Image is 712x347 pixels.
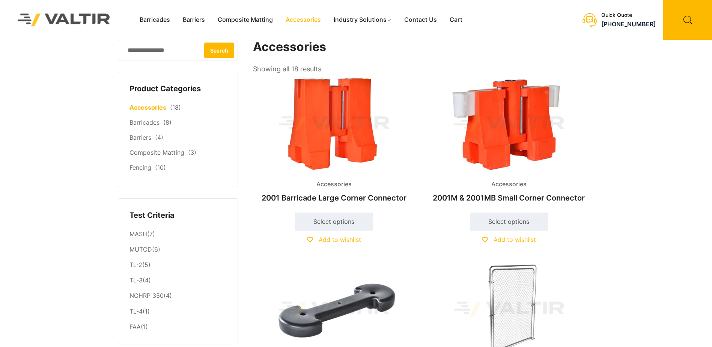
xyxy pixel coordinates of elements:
[129,210,226,221] h4: Test Criteria
[601,12,656,18] div: Quick Quote
[155,164,166,171] span: (10)
[129,149,184,156] a: Composite Matting
[129,164,151,171] a: Fencing
[428,190,590,206] h2: 2001M & 2001MB Small Corner Connector
[176,14,211,26] a: Barriers
[295,213,373,231] a: Select options for “2001 Barricade Large Corner Connector”
[279,14,327,26] a: Accessories
[253,75,415,206] a: Accessories2001 Barricade Large Corner Connector
[129,104,166,111] a: Accessories
[129,226,226,242] li: (7)
[253,63,321,75] p: Showing all 18 results
[470,213,548,231] a: Select options for “2001M & 2001MB Small Corner Connector”
[129,308,143,315] a: TL-4
[129,134,151,141] a: Barriers
[129,119,160,126] a: Barricades
[129,246,152,253] a: MUTCD
[129,276,143,284] a: TL-3
[494,236,536,243] span: Add to wishlist
[188,149,196,156] span: (3)
[204,42,234,58] button: Search
[133,14,176,26] a: Barricades
[8,4,120,36] img: Valtir Rentals
[327,14,398,26] a: Industry Solutions
[398,14,443,26] a: Contact Us
[307,236,361,243] a: Add to wishlist
[129,292,164,299] a: NCHRP 350
[601,20,656,28] a: [PHONE_NUMBER]
[129,230,147,238] a: MASH
[129,273,226,288] li: (4)
[443,14,469,26] a: Cart
[129,261,142,269] a: TL-2
[129,242,226,258] li: (6)
[129,304,226,319] li: (1)
[482,236,536,243] a: Add to wishlist
[311,179,357,190] span: Accessories
[253,190,415,206] h2: 2001 Barricade Large Corner Connector
[211,14,279,26] a: Composite Matting
[129,319,226,333] li: (1)
[428,75,590,206] a: Accessories2001M & 2001MB Small Corner Connector
[170,104,181,111] span: (18)
[129,323,141,330] a: FAA
[155,134,163,141] span: (4)
[319,236,361,243] span: Add to wishlist
[129,288,226,304] li: (4)
[253,40,591,54] h1: Accessories
[163,119,172,126] span: (8)
[129,258,226,273] li: (5)
[486,179,532,190] span: Accessories
[129,83,226,95] h4: Product Categories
